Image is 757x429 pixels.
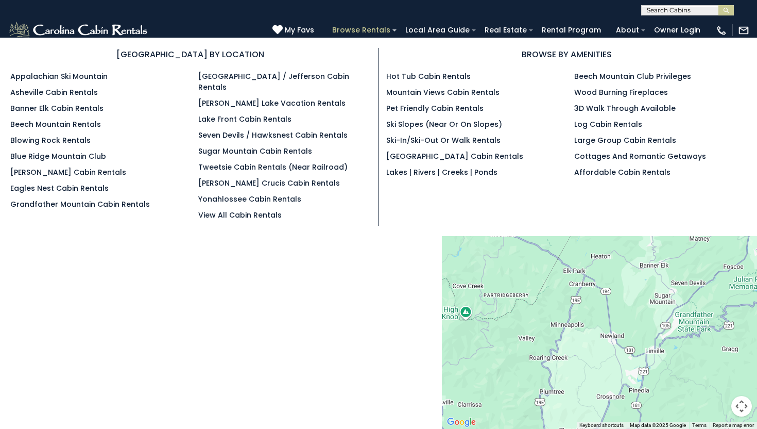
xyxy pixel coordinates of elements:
[444,416,478,429] img: Google
[731,396,752,417] button: Map camera controls
[198,71,349,92] a: [GEOGRAPHIC_DATA] / Jefferson Cabin Rentals
[400,22,475,38] a: Local Area Guide
[198,194,301,204] a: Yonahlossee Cabin Rentals
[579,422,624,429] button: Keyboard shortcuts
[198,178,340,188] a: [PERSON_NAME] Crucis Cabin Rentals
[611,22,644,38] a: About
[10,87,98,97] a: Asheville Cabin Rentals
[574,119,642,129] a: Log Cabin Rentals
[716,25,727,36] img: phone-regular-white.png
[198,162,348,172] a: Tweetsie Cabin Rentals (Near Railroad)
[713,422,754,428] a: Report a map error
[574,167,670,177] a: Affordable Cabin Rentals
[386,71,471,81] a: Hot Tub Cabin Rentals
[386,151,523,161] a: [GEOGRAPHIC_DATA] Cabin Rentals
[10,48,370,61] h3: [GEOGRAPHIC_DATA] BY LOCATION
[10,135,91,145] a: Blowing Rock Rentals
[574,71,691,81] a: Beech Mountain Club Privileges
[10,71,108,81] a: Appalachian Ski Mountain
[198,98,346,108] a: [PERSON_NAME] Lake Vacation Rentals
[444,416,478,429] a: Open this area in Google Maps (opens a new window)
[386,87,500,97] a: Mountain Views Cabin Rentals
[8,20,150,41] img: White-1-2.png
[198,130,348,140] a: Seven Devils / Hawksnest Cabin Rentals
[386,103,484,113] a: Pet Friendly Cabin Rentals
[386,135,501,145] a: Ski-in/Ski-Out or Walk Rentals
[327,22,395,38] a: Browse Rentals
[10,119,101,129] a: Beech Mountain Rentals
[479,22,532,38] a: Real Estate
[10,167,126,177] a: [PERSON_NAME] Cabin Rentals
[574,103,676,113] a: 3D Walk Through Available
[386,48,747,61] h3: BROWSE BY AMENITIES
[386,119,502,129] a: Ski Slopes (Near or On Slopes)
[10,151,106,161] a: Blue Ridge Mountain Club
[574,151,706,161] a: Cottages and Romantic Getaways
[285,25,314,36] span: My Favs
[10,183,109,193] a: Eagles Nest Cabin Rentals
[272,25,317,36] a: My Favs
[574,135,676,145] a: Large Group Cabin Rentals
[10,103,104,113] a: Banner Elk Cabin Rentals
[692,422,707,428] a: Terms (opens in new tab)
[10,199,150,209] a: Grandfather Mountain Cabin Rentals
[198,114,291,124] a: Lake Front Cabin Rentals
[649,22,706,38] a: Owner Login
[574,87,668,97] a: Wood Burning Fireplaces
[738,25,749,36] img: mail-regular-white.png
[630,422,686,428] span: Map data ©2025 Google
[198,146,312,156] a: Sugar Mountain Cabin Rentals
[537,22,606,38] a: Rental Program
[198,210,282,220] a: View All Cabin Rentals
[386,167,497,177] a: Lakes | Rivers | Creeks | Ponds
